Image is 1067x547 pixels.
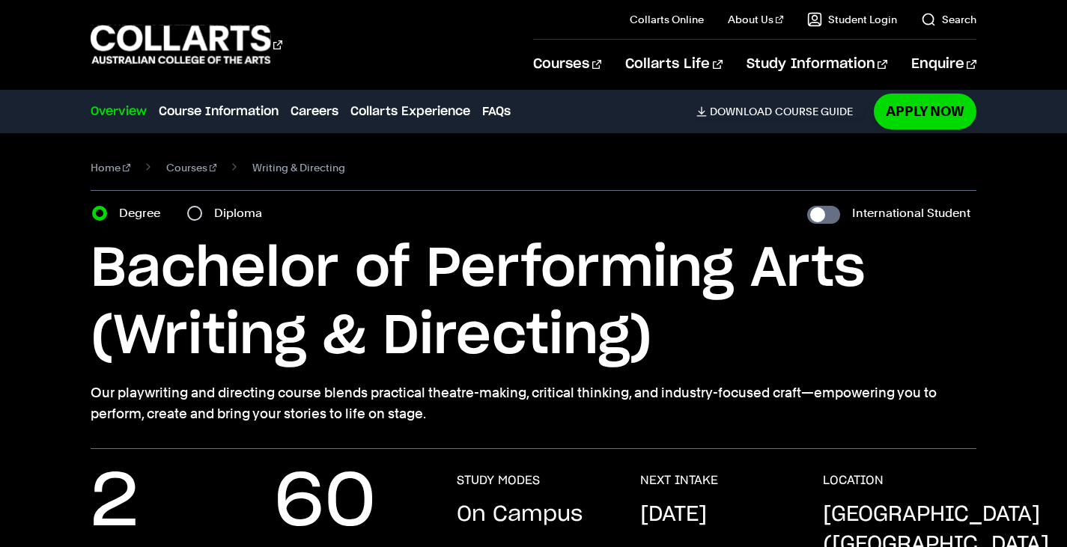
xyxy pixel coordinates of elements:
span: Writing & Directing [252,157,345,178]
label: International Student [852,203,970,224]
h3: NEXT INTAKE [640,473,718,488]
a: About Us [728,12,783,27]
label: Diploma [214,203,271,224]
a: Courses [166,157,217,178]
a: FAQs [482,103,511,120]
a: Enquire [911,40,976,89]
a: Collarts Experience [350,103,470,120]
p: On Campus [457,500,583,530]
a: Course Information [159,103,279,120]
a: Collarts Life [625,40,722,89]
a: DownloadCourse Guide [696,105,865,118]
a: Home [91,157,130,178]
h3: STUDY MODES [457,473,540,488]
a: Study Information [747,40,887,89]
a: Search [921,12,976,27]
p: 60 [274,473,376,533]
h3: LOCATION [823,473,884,488]
a: Student Login [807,12,897,27]
h1: Bachelor of Performing Arts (Writing & Directing) [91,236,976,370]
p: 2 [91,473,139,533]
a: Careers [291,103,338,120]
a: Apply Now [874,94,976,129]
label: Degree [119,203,169,224]
p: [DATE] [640,500,707,530]
div: Go to homepage [91,23,282,66]
a: Collarts Online [630,12,704,27]
p: Our playwriting and directing course blends practical theatre-making, critical thinking, and indu... [91,382,976,424]
a: Overview [91,103,147,120]
span: Download [710,105,772,118]
a: Courses [533,40,601,89]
